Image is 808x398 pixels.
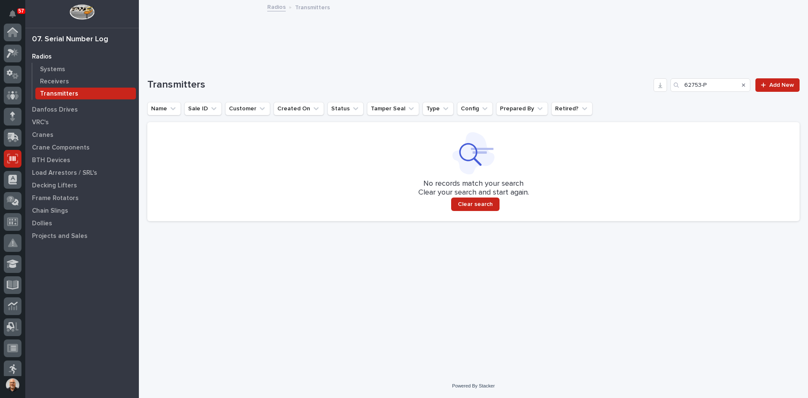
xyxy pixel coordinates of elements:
[457,102,493,115] button: Config
[25,230,139,242] a: Projects and Sales
[147,102,181,115] button: Name
[418,188,529,198] p: Clear your search and start again.
[32,35,108,44] div: 07. Serial Number Log
[267,2,286,11] a: Radios
[32,182,77,190] p: Decking Lifters
[755,78,800,92] a: Add New
[25,204,139,217] a: Chain Slings
[25,154,139,166] a: BTH Devices
[327,102,364,115] button: Status
[367,102,419,115] button: Tamper Seal
[4,376,21,394] button: users-avatar
[32,106,78,114] p: Danfoss Drives
[25,50,139,63] a: Radios
[451,198,500,211] button: Clear search
[25,103,139,116] a: Danfoss Drives
[25,128,139,141] a: Cranes
[496,102,548,115] button: Prepared By
[225,102,270,115] button: Customer
[4,5,21,23] button: Notifications
[25,141,139,154] a: Crane Components
[69,4,94,20] img: Workspace Logo
[32,88,139,99] a: Transmitters
[25,179,139,192] a: Decking Lifters
[670,78,750,92] input: Search
[32,131,53,139] p: Cranes
[32,169,97,177] p: Load Arrestors / SRL's
[25,192,139,204] a: Frame Rotators
[32,195,79,202] p: Frame Rotators
[32,119,49,126] p: VRC's
[19,8,24,14] p: 57
[452,383,494,388] a: Powered By Stacker
[184,102,222,115] button: Sale ID
[25,116,139,128] a: VRC's
[551,102,593,115] button: Retired?
[40,78,69,85] p: Receivers
[769,82,794,88] span: Add New
[274,102,324,115] button: Created On
[25,217,139,230] a: Dollies
[147,79,650,91] h1: Transmitters
[32,232,88,240] p: Projects and Sales
[32,53,52,61] p: Radios
[32,157,70,164] p: BTH Devices
[32,63,139,75] a: Systems
[40,66,65,73] p: Systems
[32,220,52,227] p: Dollies
[11,10,21,24] div: Notifications57
[25,166,139,179] a: Load Arrestors / SRL's
[32,75,139,87] a: Receivers
[157,179,789,189] p: No records match your search
[40,90,78,98] p: Transmitters
[458,200,493,208] span: Clear search
[423,102,454,115] button: Type
[32,144,90,152] p: Crane Components
[295,2,330,11] p: Transmitters
[32,207,68,215] p: Chain Slings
